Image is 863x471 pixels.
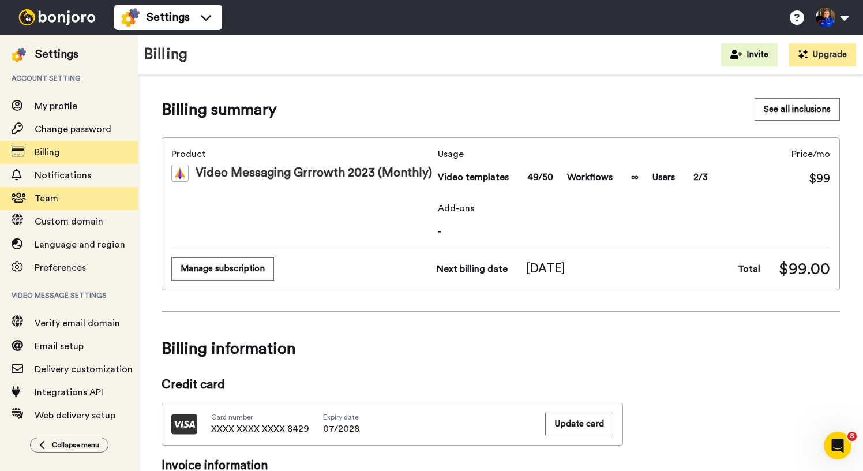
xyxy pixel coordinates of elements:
[35,194,58,203] span: Team
[35,388,103,397] span: Integrations API
[438,225,830,238] span: -
[162,98,277,121] span: Billing summary
[527,170,553,184] span: 49/50
[35,342,84,351] span: Email setup
[693,170,708,184] span: 2/3
[211,413,309,422] span: Card number
[721,43,778,66] button: Invite
[652,170,675,184] span: Users
[35,148,60,157] span: Billing
[162,332,840,365] span: Billing information
[162,376,623,394] span: Credit card
[323,422,359,436] span: 07/2028
[847,432,857,441] span: 8
[171,165,189,182] img: vm-color.svg
[545,413,613,435] button: Update card
[171,257,274,280] button: Manage subscription
[809,170,830,188] span: $99
[755,98,840,121] button: See all inclusions
[35,125,111,134] span: Change password
[35,171,91,180] span: Notifications
[35,240,125,249] span: Language and region
[144,46,187,63] h1: Billing
[211,422,309,436] span: XXXX XXXX XXXX 8429
[824,432,851,459] iframe: Intercom live chat
[738,262,760,276] span: Total
[789,43,856,66] button: Upgrade
[438,170,509,184] span: Video templates
[438,201,830,215] span: Add-ons
[323,413,359,422] span: Expiry date
[171,165,433,182] div: Video Messaging Grrrowth 2023 (Monthly)
[171,147,433,161] span: Product
[35,102,77,111] span: My profile
[30,438,108,453] button: Collapse menu
[35,263,86,272] span: Preferences
[791,147,830,161] span: Price/mo
[779,257,830,281] span: $99.00
[147,9,190,25] span: Settings
[35,319,120,328] span: Verify email domain
[567,170,613,184] span: Workflows
[12,48,26,62] img: settings-colored.svg
[35,46,78,62] div: Settings
[35,217,103,226] span: Custom domain
[631,170,639,184] span: ∞
[121,8,140,27] img: settings-colored.svg
[52,440,99,450] span: Collapse menu
[14,9,100,25] img: bj-logo-header-white.svg
[437,262,508,276] span: Next billing date
[35,365,133,374] span: Delivery customization
[438,147,708,161] span: Usage
[526,260,565,278] span: [DATE]
[35,411,115,420] span: Web delivery setup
